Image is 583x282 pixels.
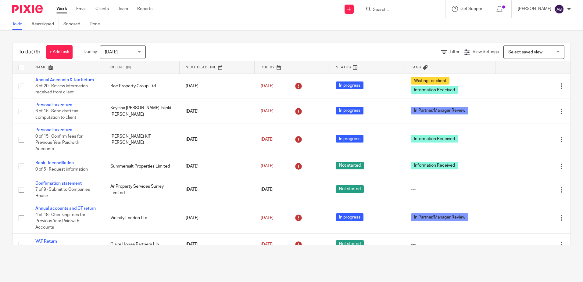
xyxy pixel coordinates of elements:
span: Select saved view [508,50,542,54]
a: Personal tax return [35,128,72,132]
span: [DATE] [261,109,274,114]
span: In progress [336,135,363,143]
a: + Add task [46,45,73,59]
a: Team [118,6,128,12]
span: Information Received [411,162,458,169]
p: Due by [84,49,97,55]
a: To do [12,18,27,30]
td: Claire House Partners Llp [104,234,179,255]
span: In progress [336,107,363,114]
a: Reports [137,6,152,12]
a: Confirmation statement [35,181,82,186]
div: --- [411,241,489,248]
span: Not started [336,240,364,248]
td: Summersalt Properties Limited [104,155,179,177]
td: [PERSON_NAME] KIT [PERSON_NAME] [104,124,179,155]
img: Pixie [12,5,43,13]
td: [DATE] [180,155,255,177]
td: Vicinity London Ltd [104,202,179,234]
span: In progress [336,213,363,221]
td: [DATE] [180,74,255,99]
span: [DATE] [261,137,274,142]
a: Done [90,18,105,30]
span: 4 of 18 · Checking fees for Previous Year Paid with Accounts [35,213,85,230]
span: Filter [450,50,460,54]
div: --- [411,186,489,193]
td: [DATE] [180,177,255,202]
td: [DATE] [180,124,255,155]
a: Annual Accounts & Tax Return [35,78,94,82]
span: Not started [336,162,364,169]
a: Reassigned [32,18,59,30]
span: 3 of 20 · Review information received from client [35,84,88,95]
a: Clients [95,6,109,12]
span: 0 of 5 · Request information [35,167,88,172]
td: [DATE] [180,234,255,255]
span: Tags [411,66,421,69]
a: VAT Return [35,239,57,244]
span: Information Received [411,86,458,94]
td: Ar Property Services Surrey Limited [104,177,179,202]
td: [DATE] [180,99,255,124]
p: [PERSON_NAME] [518,6,551,12]
span: Waiting for client [411,77,449,85]
span: [DATE] [261,164,274,168]
span: View Settings [473,50,499,54]
span: In Partner/Manager Review [411,107,468,114]
input: Search [372,7,427,13]
span: Get Support [460,7,484,11]
h1: To do [19,49,40,55]
img: svg%3E [554,4,564,14]
a: Work [56,6,67,12]
span: In Partner/Manager Review [411,213,468,221]
span: 0 of 15 · Confirm fees for Previous Year Paid with Accounts [35,134,83,151]
span: [DATE] [261,188,274,192]
span: [DATE] [261,216,274,220]
td: [DATE] [180,202,255,234]
td: Boe Property Group Ltd [104,74,179,99]
a: Bank Reconciliation [35,161,74,165]
span: [DATE] [261,84,274,88]
span: (79) [31,49,40,54]
span: 7 of 9 · Submit to Companies House [35,187,90,198]
span: Information Received [411,135,458,143]
span: [DATE] [105,50,118,54]
td: Kayisha [PERSON_NAME] Ibijoki [PERSON_NAME] [104,99,179,124]
span: 6 of 15 · Send draft tax computation to client [35,109,78,120]
a: Snoozed [63,18,85,30]
span: In progress [336,81,363,89]
span: Not started [336,185,364,193]
a: Email [76,6,86,12]
a: Personal tax return [35,103,72,107]
a: Annual accounts and CT return [35,206,96,211]
span: [DATE] [261,242,274,247]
